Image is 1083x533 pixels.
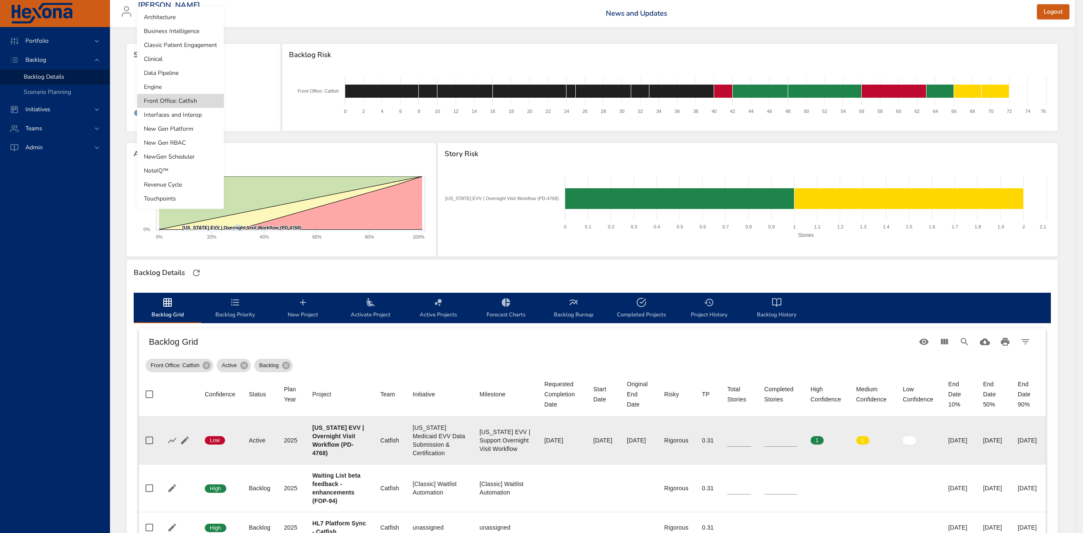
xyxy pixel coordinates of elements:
li: New Gen Platform [137,122,224,136]
li: NoteIQ™ [137,164,224,178]
li: Revenue Cycle [137,178,224,192]
li: New Gen RBAC [137,136,224,150]
li: Classic Patient Engagement [137,38,224,52]
li: Interfaces and Interop [137,108,224,122]
li: Business Intelligence [137,24,224,38]
li: Data Pipeline [137,66,224,80]
li: NewGen Scheduler [137,150,224,164]
li: Engine [137,80,224,94]
li: Architecture [137,10,224,24]
li: Clinical [137,52,224,66]
li: Front Office: Catfish [137,94,224,108]
li: Touchpoints [137,192,224,206]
